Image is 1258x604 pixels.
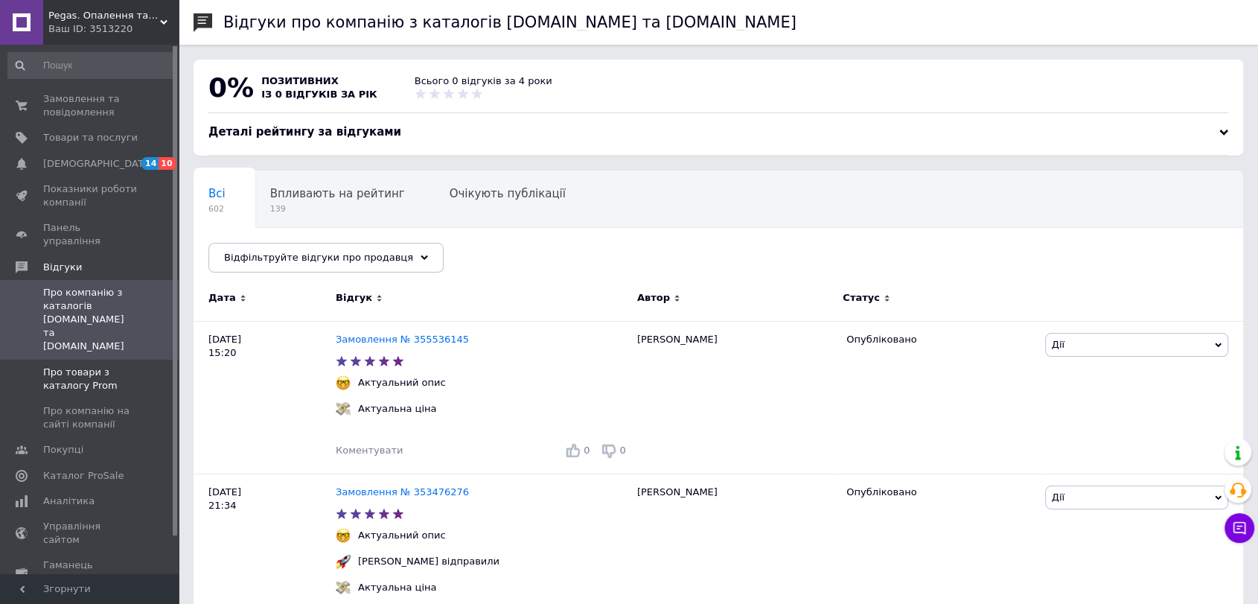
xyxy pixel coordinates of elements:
[43,182,138,209] span: Показники роботи компанії
[43,404,138,431] span: Про компанію на сайті компанії
[43,261,82,274] span: Відгуки
[48,22,179,36] div: Ваш ID: 3513220
[336,291,372,305] span: Відгук
[584,445,590,456] span: 0
[354,402,440,416] div: Актуальна ціна
[336,554,351,569] img: :rocket:
[336,401,351,416] img: :money_with_wings:
[43,443,83,457] span: Покупці
[208,291,236,305] span: Дата
[846,333,1033,346] div: Опубліковано
[43,92,138,119] span: Замовлення та повідомлення
[336,486,469,497] a: Замовлення № 353476276
[336,580,351,595] img: :money_with_wings:
[159,157,176,170] span: 10
[208,203,226,214] span: 602
[261,75,339,86] span: позитивних
[43,131,138,144] span: Товари та послуги
[630,321,839,474] div: [PERSON_NAME]
[270,187,405,200] span: Впливають на рейтинг
[208,125,401,139] span: Деталі рейтингу за відгуками
[43,366,138,392] span: Про товари з каталогу Prom
[208,124,1228,140] div: Деталі рейтингу за відгуками
[450,187,566,200] span: Очікують публікації
[336,445,403,456] span: Коментувати
[43,469,124,483] span: Каталог ProSale
[43,286,138,354] span: Про компанію з каталогів [DOMAIN_NAME] та [DOMAIN_NAME]
[194,321,336,474] div: [DATE] 15:20
[194,228,389,284] div: Опубліковані без коментаря
[354,529,450,542] div: Актуальний опис
[1225,513,1254,543] button: Чат з покупцем
[846,486,1033,499] div: Опубліковано
[336,375,351,390] img: :nerd_face:
[336,444,403,457] div: Коментувати
[208,72,254,103] span: 0%
[261,89,377,100] span: із 0 відгуків за рік
[415,74,552,88] div: Всього 0 відгуків за 4 роки
[336,528,351,543] img: :nerd_face:
[270,203,405,214] span: 139
[48,9,160,22] span: Pegas. Опалення та водопостачання
[1052,339,1064,350] span: Дії
[43,157,153,171] span: [DEMOGRAPHIC_DATA]
[208,187,226,200] span: Всі
[354,581,440,594] div: Актуальна ціна
[43,495,95,508] span: Аналітика
[843,291,880,305] span: Статус
[43,559,138,585] span: Гаманець компанії
[224,252,413,263] span: Відфільтруйте відгуки про продавця
[354,555,503,568] div: [PERSON_NAME] відправили
[223,13,796,31] h1: Відгуки про компанію з каталогів [DOMAIN_NAME] та [DOMAIN_NAME]
[208,244,360,257] span: Опубліковані без комен...
[1052,492,1064,503] span: Дії
[637,291,670,305] span: Автор
[43,221,138,248] span: Панель управління
[7,52,175,79] input: Пошук
[43,520,138,547] span: Управління сайтом
[354,376,450,390] div: Актуальний опис
[141,157,159,170] span: 14
[336,334,469,345] a: Замовлення № 355536145
[620,445,626,456] span: 0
